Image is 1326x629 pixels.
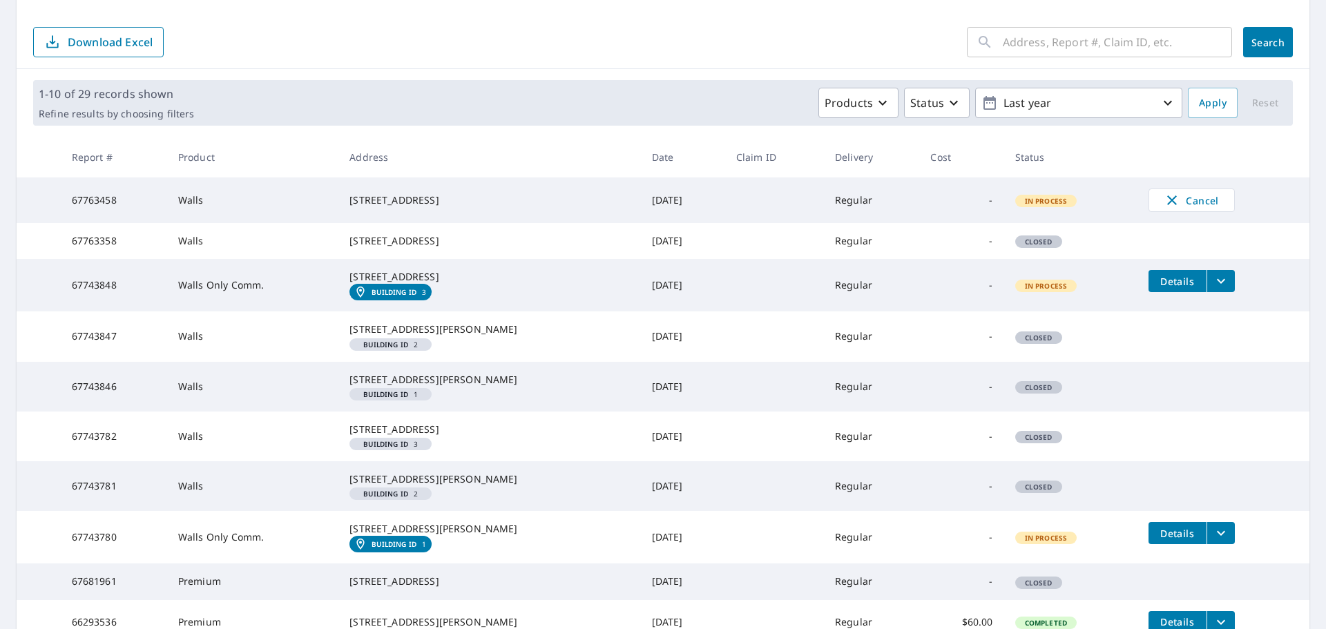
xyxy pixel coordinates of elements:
td: Regular [824,412,919,461]
span: Completed [1017,618,1075,628]
button: Products [818,88,899,118]
td: [DATE] [641,223,725,259]
span: Apply [1199,95,1227,112]
div: [STREET_ADDRESS] [349,270,629,284]
td: [DATE] [641,311,725,361]
button: filesDropdownBtn-67743848 [1207,270,1235,292]
button: Download Excel [33,27,164,57]
td: - [919,461,1003,511]
span: Search [1254,36,1282,49]
td: [DATE] [641,412,725,461]
td: 67743848 [61,259,167,311]
th: Date [641,137,725,177]
div: [STREET_ADDRESS] [349,574,629,588]
th: Status [1004,137,1137,177]
td: Walls [167,362,338,412]
div: [STREET_ADDRESS][PERSON_NAME] [349,472,629,486]
td: Premium [167,563,338,599]
button: Cancel [1149,188,1235,212]
td: [DATE] [641,511,725,563]
span: Closed [1017,333,1061,342]
p: Status [910,95,944,111]
td: 67763458 [61,177,167,223]
a: Building ID3 [349,284,432,300]
td: 67681961 [61,563,167,599]
span: In Process [1017,281,1076,291]
td: Walls [167,223,338,259]
span: 1 [355,391,426,398]
td: Walls Only Comm. [167,259,338,311]
td: Walls [167,177,338,223]
td: - [919,362,1003,412]
td: 67743847 [61,311,167,361]
div: [STREET_ADDRESS] [349,193,629,207]
span: Details [1157,615,1198,628]
td: Regular [824,259,919,311]
span: Closed [1017,237,1061,246]
span: Details [1157,527,1198,540]
em: Building ID [363,341,408,348]
td: Walls [167,461,338,511]
p: 1-10 of 29 records shown [39,86,194,102]
em: Building ID [372,288,416,296]
td: Regular [824,311,919,361]
td: 67743846 [61,362,167,412]
button: filesDropdownBtn-67743780 [1207,522,1235,544]
span: Details [1157,275,1198,288]
td: - [919,259,1003,311]
span: 3 [355,441,426,447]
span: In Process [1017,533,1076,543]
p: Refine results by choosing filters [39,108,194,120]
em: Building ID [372,540,416,548]
em: Building ID [363,441,408,447]
p: Products [825,95,873,111]
div: [STREET_ADDRESS][PERSON_NAME] [349,322,629,336]
td: Regular [824,563,919,599]
td: Walls Only Comm. [167,511,338,563]
td: 67763358 [61,223,167,259]
span: Closed [1017,383,1061,392]
th: Cost [919,137,1003,177]
td: - [919,412,1003,461]
div: [STREET_ADDRESS][PERSON_NAME] [349,615,629,629]
span: 2 [355,490,426,497]
span: Cancel [1163,192,1220,209]
button: detailsBtn-67743848 [1149,270,1207,292]
div: [STREET_ADDRESS] [349,234,629,248]
button: Apply [1188,88,1238,118]
p: Download Excel [68,35,153,50]
td: - [919,563,1003,599]
span: Closed [1017,578,1061,588]
td: 67743781 [61,461,167,511]
a: Building ID1 [349,536,432,552]
td: 67743780 [61,511,167,563]
button: Last year [975,88,1182,118]
td: - [919,311,1003,361]
td: Walls [167,412,338,461]
td: Regular [824,511,919,563]
span: Closed [1017,432,1061,442]
div: [STREET_ADDRESS] [349,423,629,436]
td: - [919,223,1003,259]
p: Last year [998,91,1160,115]
td: - [919,177,1003,223]
td: Regular [824,177,919,223]
td: Regular [824,362,919,412]
th: Product [167,137,338,177]
em: Building ID [363,391,408,398]
td: Regular [824,461,919,511]
input: Address, Report #, Claim ID, etc. [1003,23,1232,61]
span: 2 [355,341,426,348]
td: - [919,511,1003,563]
td: [DATE] [641,461,725,511]
td: [DATE] [641,563,725,599]
button: Search [1243,27,1293,57]
td: Walls [167,311,338,361]
em: Building ID [363,490,408,497]
div: [STREET_ADDRESS][PERSON_NAME] [349,522,629,536]
th: Claim ID [725,137,824,177]
td: [DATE] [641,177,725,223]
td: [DATE] [641,259,725,311]
th: Address [338,137,640,177]
button: detailsBtn-67743780 [1149,522,1207,544]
